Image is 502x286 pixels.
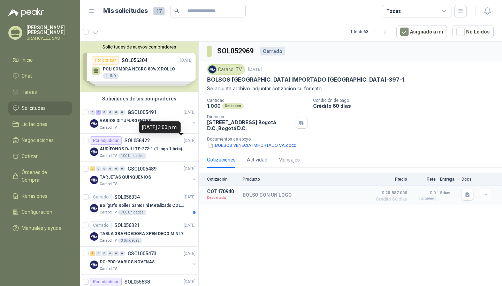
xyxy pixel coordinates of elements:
div: Actividad [247,156,267,164]
p: 1.000 [207,103,221,109]
a: Configuración [8,205,72,219]
div: 0 [96,166,101,171]
img: Company Logo [90,119,98,128]
a: CerradoSOL056321[DATE] Company LogoTABLA GRAFICADORA XPEN DECO MINI 7Caracol TV3 Unidades [80,218,198,247]
div: Cerrado [90,221,112,229]
div: 0 [102,166,107,171]
div: Cerrado [90,193,112,201]
p: Dirección [207,114,293,119]
div: Cotizaciones [207,156,236,164]
img: Logo peakr [8,8,44,17]
div: Mensajes [279,156,300,164]
span: Remisiones [22,192,47,200]
a: Solicitudes [8,101,72,115]
div: 0 [114,251,119,256]
p: Entrega [440,177,457,182]
div: 2 [90,166,95,171]
p: Caracol TV [100,210,117,215]
div: 3 [96,110,101,115]
p: BOLSOS [GEOGRAPHIC_DATA] IMPORTADO [GEOGRAPHIC_DATA]-397-1 [207,76,404,83]
p: Bolígrafo Roller Santorini Metalizado COLOR MORADO 1logo [100,202,187,209]
p: SOL056334 [114,195,140,200]
p: Cotización [207,177,238,182]
a: Tareas [8,85,72,99]
span: Licitaciones [22,120,47,128]
p: Documentos de apoyo [207,137,499,142]
div: [DATE] 3:00 p.m. [139,121,181,133]
a: 3 0 0 0 0 0 GSOL005473[DATE] Company LogoDC-PDO-VARIOS NOVENASCaracol TV [90,249,197,272]
div: Unidades [222,103,244,109]
span: Tareas [22,88,37,96]
p: Caracol TV [100,153,117,159]
p: GRAFICALEZ SAS [26,36,72,40]
div: 0 [90,110,95,115]
p: Caracol TV [100,181,117,187]
img: Company Logo [90,148,98,156]
span: Cotizar [22,152,38,160]
div: Incluido [419,196,436,201]
p: Condición de pago [313,98,499,103]
div: Caracol TV [207,64,245,75]
div: 0 [102,251,107,256]
div: 0 [120,110,125,115]
a: Licitaciones [8,118,72,131]
div: 1 - 50 de 63 [350,26,391,37]
p: Precio [372,177,407,182]
a: Remisiones [8,189,72,203]
p: Descartada [207,194,238,201]
p: SOL056321 [114,223,140,228]
div: 0 [108,110,113,115]
p: Producto [243,177,368,182]
img: Company Logo [90,232,98,241]
button: No Leídos [452,25,494,38]
p: [DATE] [184,194,196,201]
h3: SOL052969 [217,46,254,57]
div: 0 [108,251,113,256]
p: TABLA GRAFICADORA XPEN DECO MINI 7 [100,231,183,237]
span: Inicio [22,56,33,64]
p: [DATE] [184,137,196,144]
a: Órdenes de Compra [8,166,72,187]
p: [STREET_ADDRESS] Bogotá D.C. , Bogotá D.C. [207,119,293,131]
div: 3 [90,251,95,256]
a: Chat [8,69,72,83]
p: Caracol TV [100,238,117,243]
p: Docs [462,177,476,182]
h1: Mis solicitudes [103,6,148,16]
p: TARJETAS QUINQUENIOS [100,174,151,181]
button: Solicitudes de nuevos compradores [83,44,196,50]
p: [DATE] [184,279,196,285]
p: GSOL005491 [128,110,157,115]
div: Solicitudes de nuevos compradoresPor cotizarSOL056304[DATE] POLISOMBRA NEGRO 80% X ROLLO4 UNDPor ... [80,42,198,92]
div: Por adjudicar [90,136,122,145]
a: Por adjudicarSOL056422[DATE] Company LogoAUDÍFONOS DJ II TE-272-1 (1 logo 1 tinta)Caracol TV100 U... [80,134,198,162]
a: Inicio [8,53,72,67]
div: 700 Unidades [118,210,146,215]
p: SOL056422 [124,138,150,143]
span: Negociaciones [22,136,54,144]
img: Company Logo [90,261,98,269]
p: BOLSO CON UN LOGO [243,192,292,198]
p: Flete [411,177,436,182]
p: DC-PDO-VARIOS NOVENAS [100,259,154,265]
a: CerradoSOL056334[DATE] Company LogoBolígrafo Roller Santorini Metalizado COLOR MORADO 1logoCaraco... [80,190,198,218]
span: search [174,8,179,13]
a: Cotizar [8,150,72,163]
div: 0 [114,166,119,171]
p: [DATE] [184,109,196,116]
p: Se adjunta archivo. adjuntar cotización su formato [207,85,494,92]
div: 0 [120,166,125,171]
span: Solicitudes [22,104,46,112]
p: VARIOS DITU *URGENTES [100,118,151,124]
p: COT170940 [207,189,238,194]
div: 0 [102,110,107,115]
div: Por adjudicar [90,278,122,286]
div: Todas [386,7,401,15]
span: Configuración [22,208,52,216]
p: SOL055538 [124,279,150,284]
div: 0 [108,166,113,171]
a: 0 3 0 0 0 0 GSOL005491[DATE] Company LogoVARIOS DITU *URGENTESCaracol TV [90,108,197,130]
button: Asignado a mi [396,25,447,38]
img: Company Logo [208,66,216,73]
div: 3 Unidades [118,238,142,243]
